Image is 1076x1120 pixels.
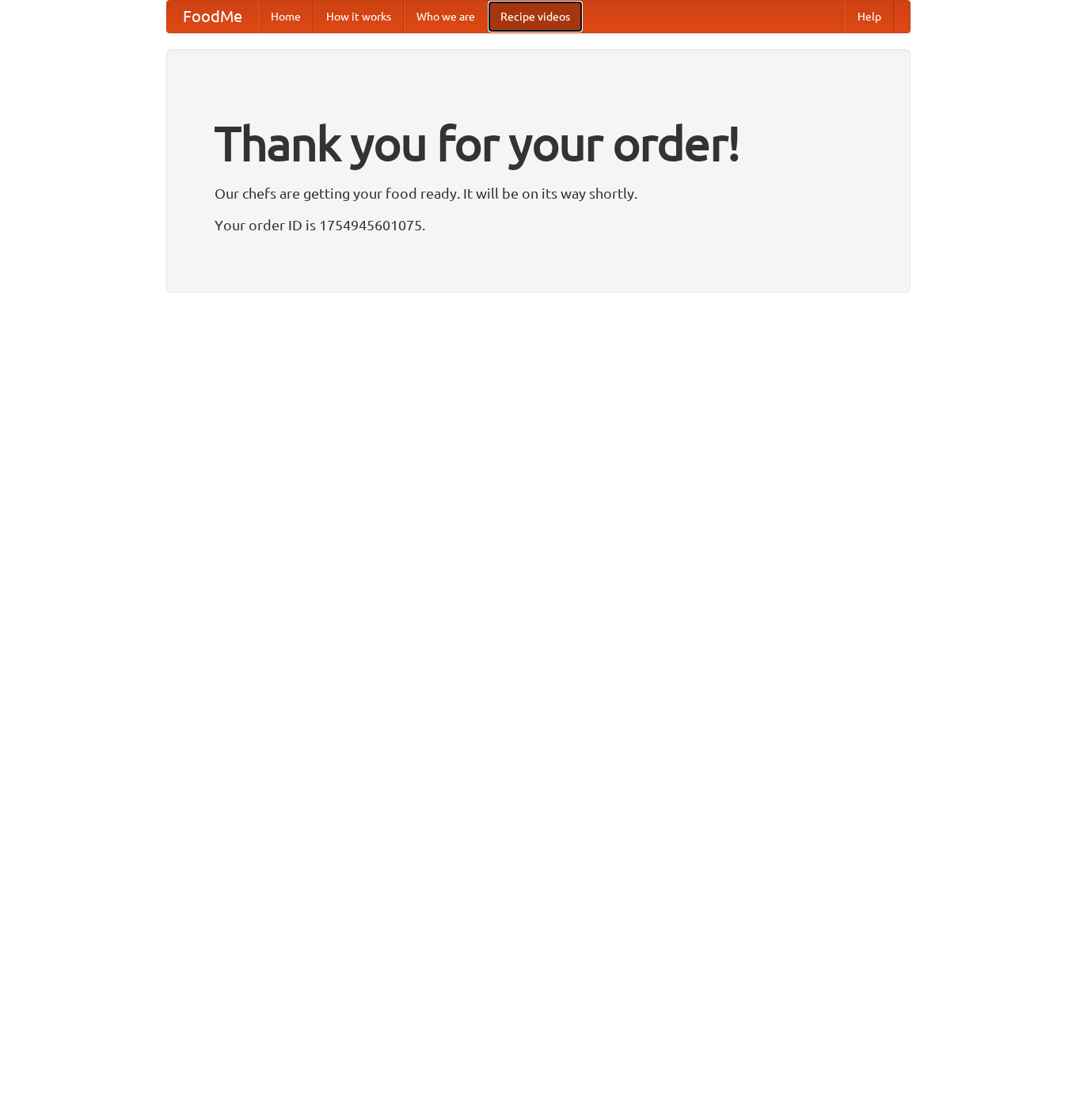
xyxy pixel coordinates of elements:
[215,181,862,205] p: Our chefs are getting your food ready. It will be on its way shortly.
[215,105,862,181] h1: Thank you for your order!
[404,1,488,32] a: Who we are
[215,213,862,237] p: Your order ID is 1754945601075.
[845,1,894,32] a: Help
[167,1,258,32] a: FoodMe
[258,1,314,32] a: Home
[314,1,404,32] a: How it works
[488,1,583,32] a: Recipe videos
